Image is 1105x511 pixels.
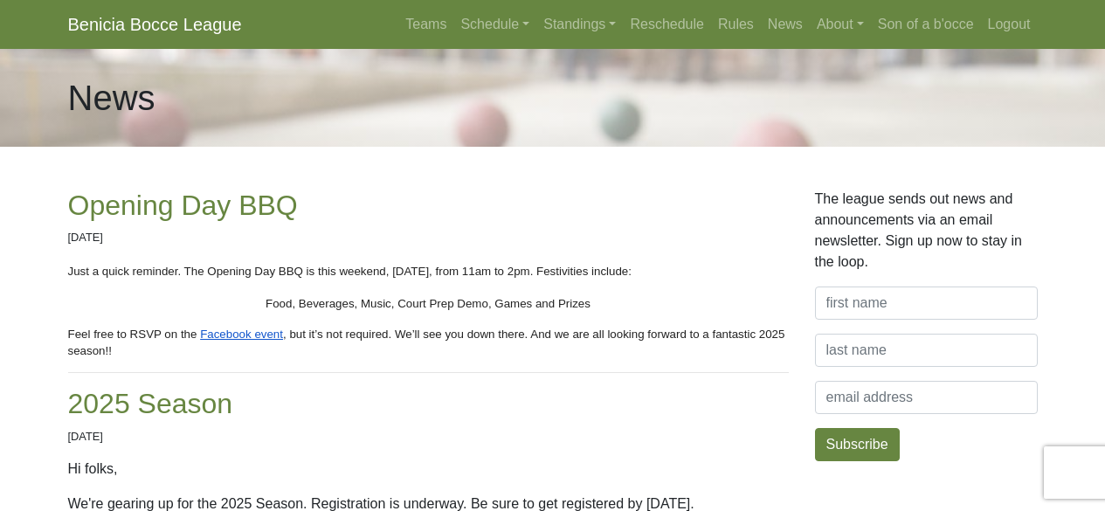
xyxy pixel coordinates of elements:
input: last name [815,334,1038,367]
a: About [810,7,871,42]
a: Schedule [453,7,536,42]
span: Facebook event [200,328,283,341]
p: [DATE] [68,229,789,245]
p: [DATE] [68,428,789,445]
span: Food, Beverages, Music, Court Prep Demo, Games and Prizes [266,297,590,310]
a: 2025 Season [68,388,233,419]
a: Benicia Bocce League [68,7,242,42]
p: Hi folks, [68,459,789,480]
span: Just a quick reminder. The Opening Day BBQ is this weekend, [DATE], from 11am to 2pm. Festivities... [68,265,632,278]
a: Reschedule [623,7,711,42]
a: Rules [711,7,761,42]
input: email [815,381,1038,414]
a: Logout [981,7,1038,42]
a: Son of a b'occe [871,7,981,42]
a: Teams [398,7,453,42]
p: The league sends out news and announcements via an email newsletter. Sign up now to stay in the l... [815,189,1038,273]
a: Facebook event [197,326,283,341]
h1: News [68,77,155,119]
a: News [761,7,810,42]
span: Feel free to RSVP on the [68,328,197,341]
input: first name [815,287,1038,320]
a: Opening Day BBQ [68,190,298,221]
span: , but it’s not required. We’ll see you down there. And we are all looking forward to a fantastic ... [68,328,789,357]
a: Standings [536,7,623,42]
button: Subscribe [815,428,900,461]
